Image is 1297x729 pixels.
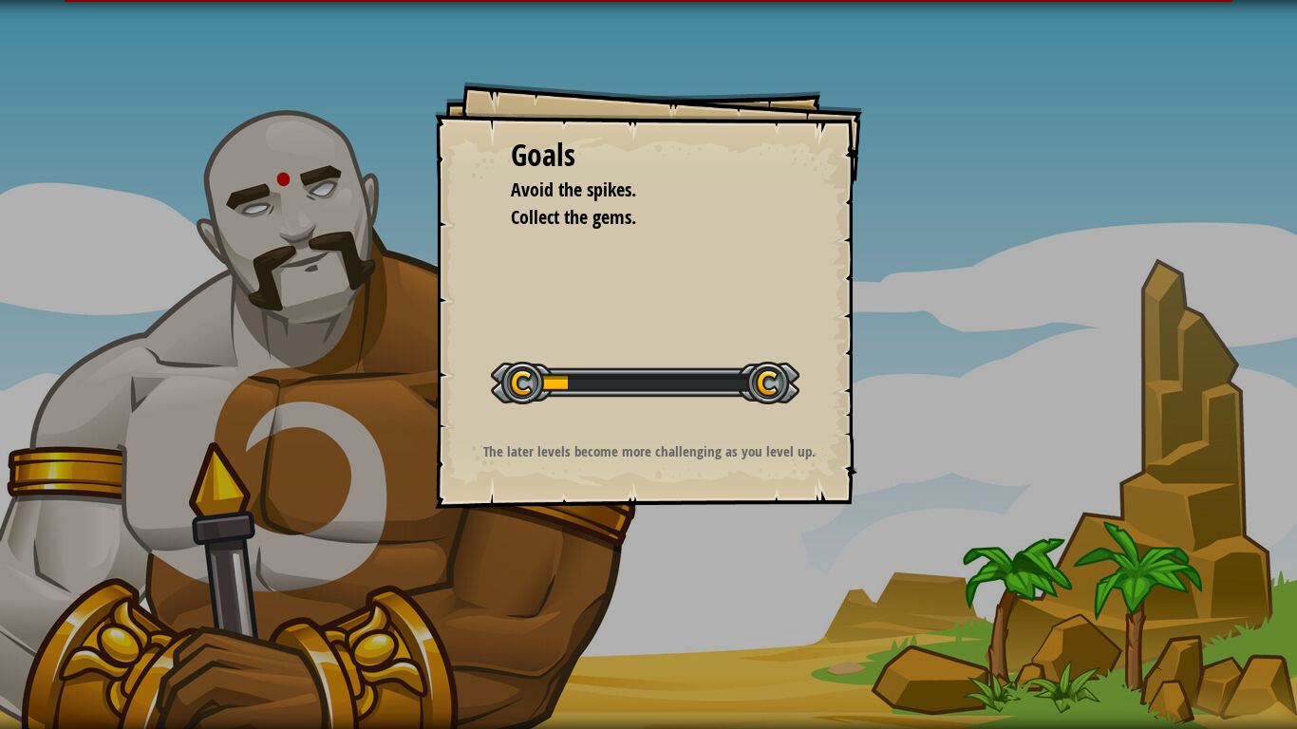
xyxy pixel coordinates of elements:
[511,204,636,230] span: Collect the gems.
[511,177,636,202] span: Avoid the spikes.
[459,441,839,461] p: The later levels become more challenging as you level up.
[511,134,786,178] div: Goals
[487,204,781,232] li: Collect the gems.
[487,177,781,204] li: Avoid the spikes.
